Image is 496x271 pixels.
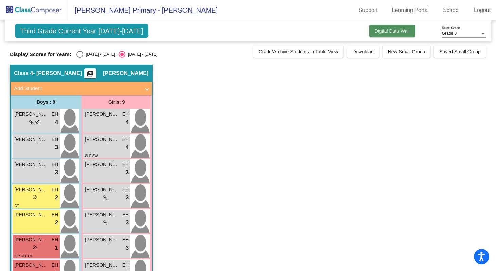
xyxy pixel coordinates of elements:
[126,193,129,202] span: 3
[14,211,48,218] span: [PERSON_NAME]
[122,211,129,218] span: EH
[85,186,119,193] span: [PERSON_NAME]
[85,236,119,243] span: [PERSON_NAME]
[122,261,129,269] span: EH
[122,111,129,118] span: EH
[32,245,37,250] span: do_not_disturb_alt
[35,119,40,124] span: do_not_disturb_alt
[388,49,425,54] span: New Small Group
[14,136,48,143] span: [PERSON_NAME]
[52,211,58,218] span: EH
[55,168,58,177] span: 3
[52,186,58,193] span: EH
[55,243,58,252] span: 1
[14,261,48,269] span: [PERSON_NAME]
[85,211,119,218] span: [PERSON_NAME]
[125,51,157,57] div: [DATE] - [DATE]
[11,95,81,109] div: Boys : 8
[85,161,119,168] span: [PERSON_NAME]
[52,236,58,243] span: EH
[14,70,33,77] span: Class 4
[85,154,98,158] span: SLP SW
[14,111,48,118] span: [PERSON_NAME]
[15,24,148,38] span: Third Grade Current Year [DATE]-[DATE]
[383,46,431,58] button: New Small Group
[438,5,465,16] a: School
[126,243,129,252] span: 3
[52,161,58,168] span: EH
[126,218,129,227] span: 3
[14,186,48,193] span: [PERSON_NAME]
[32,195,37,199] span: do_not_disturb_alt
[347,46,379,58] button: Download
[55,143,58,152] span: 3
[387,5,435,16] a: Learning Portal
[52,136,58,143] span: EH
[122,186,129,193] span: EH
[259,49,338,54] span: Grade/Archive Students in Table View
[81,95,152,109] div: Girls: 9
[52,111,58,118] span: EH
[68,5,218,16] span: [PERSON_NAME] Primary - [PERSON_NAME]
[10,51,71,57] span: Display Scores for Years:
[14,204,19,208] span: GT
[126,143,129,152] span: 4
[369,25,415,37] button: Digital Data Wall
[86,70,94,80] mat-icon: picture_as_pdf
[122,136,129,143] span: EH
[14,161,48,168] span: [PERSON_NAME]
[434,46,486,58] button: Saved Small Group
[442,31,457,36] span: Grade 3
[253,46,344,58] button: Grade/Archive Students in Table View
[468,5,496,16] a: Logout
[85,261,119,269] span: [PERSON_NAME]
[85,111,119,118] span: [PERSON_NAME]
[33,70,82,77] span: - [PERSON_NAME]
[76,51,157,58] mat-radio-group: Select an option
[14,236,48,243] span: [PERSON_NAME]
[83,51,115,57] div: [DATE] - [DATE]
[55,218,58,227] span: 2
[11,82,152,95] mat-expansion-panel-header: Add Student
[122,161,129,168] span: EH
[439,49,480,54] span: Saved Small Group
[352,49,373,54] span: Download
[103,70,148,77] span: [PERSON_NAME]
[375,28,410,34] span: Digital Data Wall
[55,193,58,202] span: 2
[55,118,58,127] span: 4
[122,236,129,243] span: EH
[14,254,33,258] span: IEP SEL OT
[85,136,119,143] span: [PERSON_NAME]
[353,5,383,16] a: Support
[14,85,140,92] mat-panel-title: Add Student
[126,168,129,177] span: 3
[84,68,96,78] button: Print Students Details
[52,261,58,269] span: EH
[126,118,129,127] span: 4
